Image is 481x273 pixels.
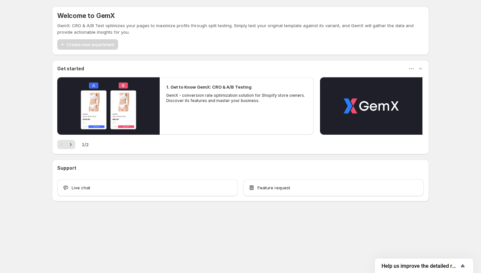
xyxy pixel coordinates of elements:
button: Show survey - Help us improve the detailed report for A/B campaigns [382,262,467,270]
h3: Get started [57,65,84,72]
span: Feature request [258,184,290,191]
span: 1 / 2 [82,141,89,148]
p: GemX - conversion rate optimization solution for Shopify store owners. Discover its features and ... [166,93,307,103]
button: Play video [57,77,160,135]
p: GemX: CRO & A/B Test optimizes your pages to maximize profits through split testing. Simply test ... [57,22,424,35]
h2: 1. Get to Know GemX: CRO & A/B Testing [166,84,252,90]
h3: Support [57,165,76,171]
button: Next [66,140,75,149]
span: Help us improve the detailed report for A/B campaigns [382,263,459,269]
nav: Pagination [57,140,75,149]
span: Live chat [72,184,90,191]
button: Play video [320,77,422,135]
h5: Welcome to GemX [57,12,115,20]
